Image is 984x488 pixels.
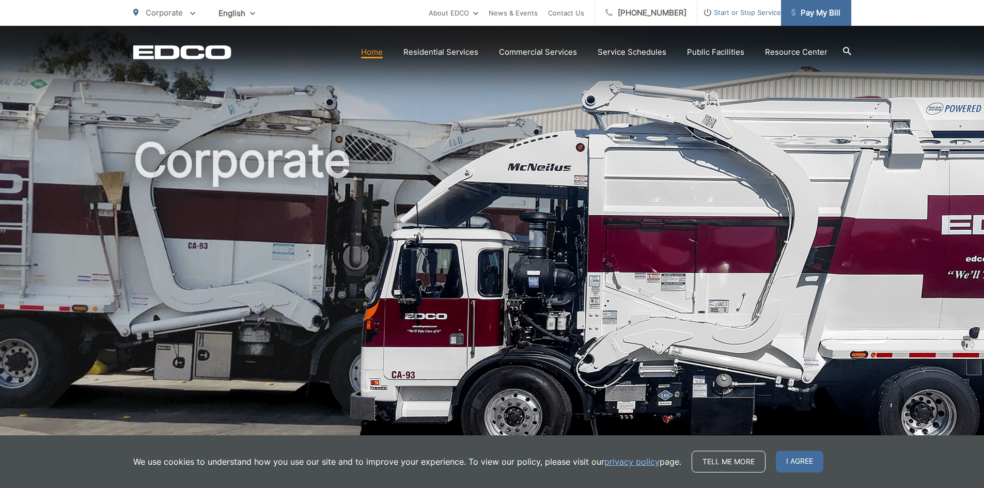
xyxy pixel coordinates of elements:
[489,7,538,19] a: News & Events
[133,45,231,59] a: EDCD logo. Return to the homepage.
[361,46,383,58] a: Home
[604,455,660,468] a: privacy policy
[776,451,823,473] span: I agree
[429,7,478,19] a: About EDCO
[692,451,766,473] a: Tell me more
[687,46,744,58] a: Public Facilities
[133,134,851,461] h1: Corporate
[499,46,577,58] a: Commercial Services
[765,46,827,58] a: Resource Center
[548,7,584,19] a: Contact Us
[133,455,681,468] p: We use cookies to understand how you use our site and to improve your experience. To view our pol...
[791,7,840,19] span: Pay My Bill
[146,8,183,18] span: Corporate
[598,46,666,58] a: Service Schedules
[403,46,478,58] a: Residential Services
[211,4,263,22] span: English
